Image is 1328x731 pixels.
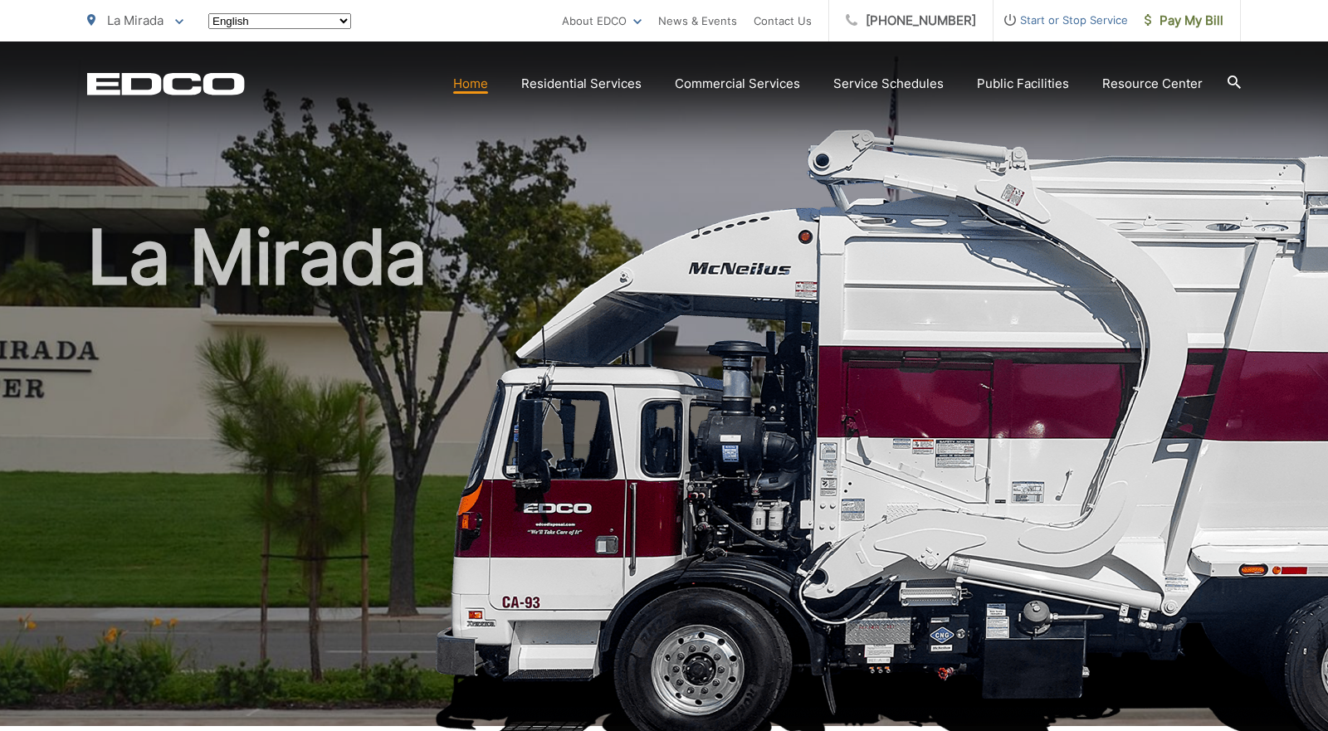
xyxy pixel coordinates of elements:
[977,74,1069,94] a: Public Facilities
[754,11,812,31] a: Contact Us
[1102,74,1203,94] a: Resource Center
[107,12,164,28] span: La Mirada
[833,74,944,94] a: Service Schedules
[1145,11,1223,31] span: Pay My Bill
[87,72,245,95] a: EDCD logo. Return to the homepage.
[208,13,351,29] select: Select a language
[675,74,800,94] a: Commercial Services
[453,74,488,94] a: Home
[658,11,737,31] a: News & Events
[521,74,642,94] a: Residential Services
[562,11,642,31] a: About EDCO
